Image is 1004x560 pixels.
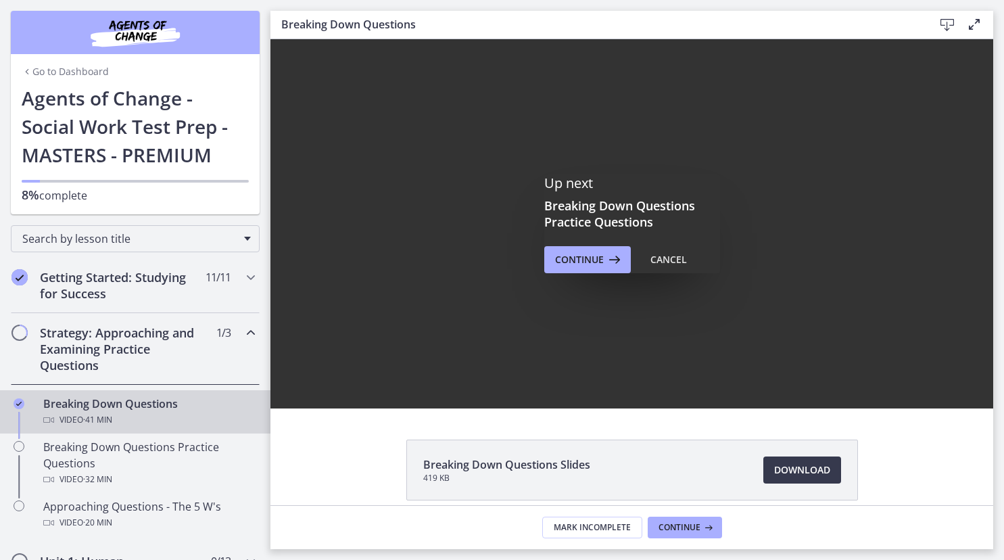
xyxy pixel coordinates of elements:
[83,412,112,428] span: · 41 min
[22,187,39,203] span: 8%
[774,462,830,478] span: Download
[659,522,700,533] span: Continue
[544,174,720,192] p: Up next
[281,16,912,32] h3: Breaking Down Questions
[423,473,590,484] span: 419 KB
[11,269,28,285] i: Completed
[43,471,254,488] div: Video
[43,412,254,428] div: Video
[640,246,698,273] button: Cancel
[544,246,631,273] button: Continue
[206,269,231,285] span: 11 / 11
[544,197,720,230] h3: Breaking Down Questions Practice Questions
[648,517,722,538] button: Continue
[216,325,231,341] span: 1 / 3
[555,252,604,268] span: Continue
[43,396,254,428] div: Breaking Down Questions
[54,16,216,49] img: Agents of Change
[40,325,205,373] h2: Strategy: Approaching and Examining Practice Questions
[43,439,254,488] div: Breaking Down Questions Practice Questions
[22,231,237,246] span: Search by lesson title
[11,225,260,252] div: Search by lesson title
[542,517,642,538] button: Mark Incomplete
[763,457,841,484] a: Download
[43,515,254,531] div: Video
[22,65,109,78] a: Go to Dashboard
[22,187,249,204] p: complete
[650,252,687,268] div: Cancel
[43,498,254,531] div: Approaching Questions - The 5 W's
[22,84,249,169] h1: Agents of Change - Social Work Test Prep - MASTERS - PREMIUM
[554,522,631,533] span: Mark Incomplete
[40,269,205,302] h2: Getting Started: Studying for Success
[423,457,590,473] span: Breaking Down Questions Slides
[83,515,112,531] span: · 20 min
[14,398,24,409] i: Completed
[83,471,112,488] span: · 32 min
